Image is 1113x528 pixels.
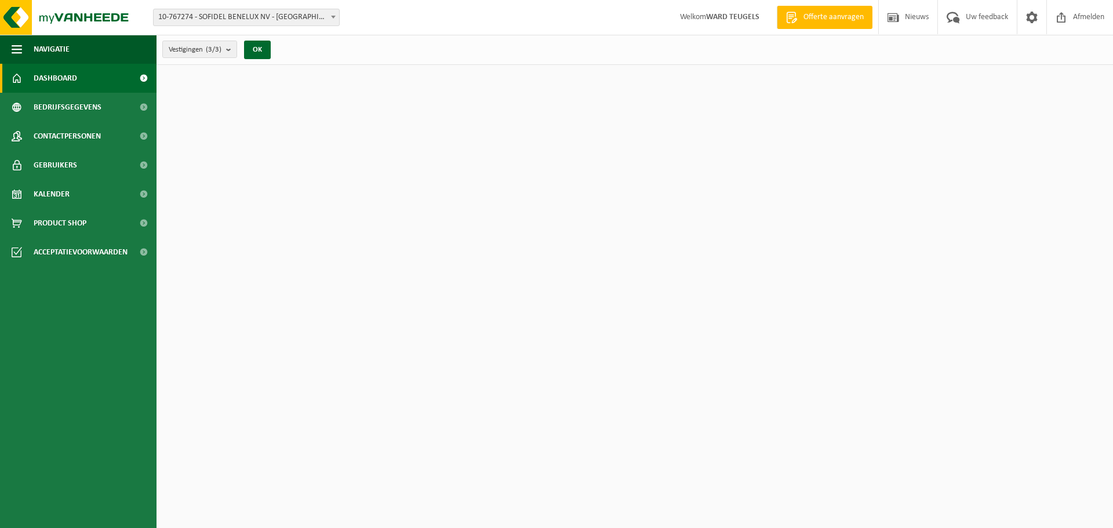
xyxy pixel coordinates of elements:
span: Vestigingen [169,41,221,59]
button: OK [244,41,271,59]
span: Navigatie [34,35,70,64]
button: Vestigingen(3/3) [162,41,237,58]
span: 10-767274 - SOFIDEL BENELUX NV - DUFFEL [154,9,339,26]
span: Bedrijfsgegevens [34,93,101,122]
count: (3/3) [206,46,221,53]
span: Contactpersonen [34,122,101,151]
span: Acceptatievoorwaarden [34,238,128,267]
span: Dashboard [34,64,77,93]
span: Gebruikers [34,151,77,180]
span: Product Shop [34,209,86,238]
strong: WARD TEUGELS [706,13,759,21]
span: Kalender [34,180,70,209]
a: Offerte aanvragen [777,6,872,29]
span: Offerte aanvragen [801,12,867,23]
span: 10-767274 - SOFIDEL BENELUX NV - DUFFEL [153,9,340,26]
